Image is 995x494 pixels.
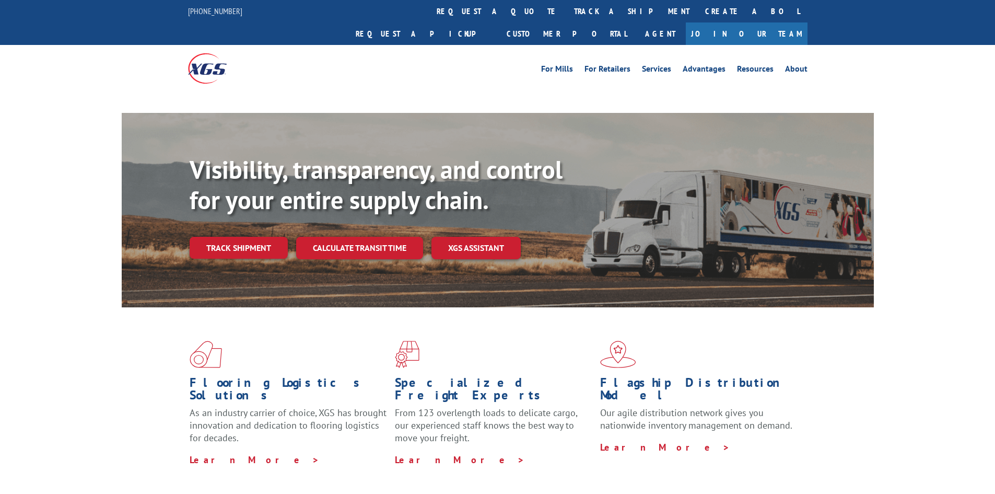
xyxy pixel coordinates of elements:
img: xgs-icon-flagship-distribution-model-red [600,341,636,368]
a: Agent [635,22,686,45]
a: Learn More > [190,454,320,466]
a: Resources [737,65,774,76]
h1: Flagship Distribution Model [600,376,798,407]
img: xgs-icon-total-supply-chain-intelligence-red [190,341,222,368]
b: Visibility, transparency, and control for your entire supply chain. [190,153,563,216]
a: XGS ASSISTANT [431,237,521,259]
a: Learn More > [600,441,730,453]
span: Our agile distribution network gives you nationwide inventory management on demand. [600,407,792,431]
a: Join Our Team [686,22,807,45]
h1: Specialized Freight Experts [395,376,592,407]
h1: Flooring Logistics Solutions [190,376,387,407]
span: As an industry carrier of choice, XGS has brought innovation and dedication to flooring logistics... [190,407,387,444]
a: [PHONE_NUMBER] [188,6,242,16]
img: xgs-icon-focused-on-flooring-red [395,341,419,368]
a: About [785,65,807,76]
a: Track shipment [190,237,288,259]
a: Learn More > [395,454,525,466]
a: For Mills [541,65,573,76]
a: For Retailers [584,65,630,76]
p: From 123 overlength loads to delicate cargo, our experienced staff knows the best way to move you... [395,407,592,453]
a: Request a pickup [348,22,499,45]
a: Customer Portal [499,22,635,45]
a: Advantages [683,65,725,76]
a: Calculate transit time [296,237,423,259]
a: Services [642,65,671,76]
